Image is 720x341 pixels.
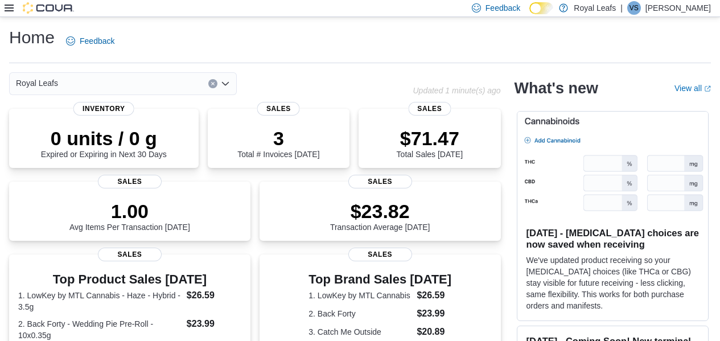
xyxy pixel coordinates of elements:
div: Avg Items Per Transaction [DATE] [69,200,190,232]
dd: $26.59 [417,289,451,302]
p: 3 [237,127,319,150]
span: Sales [257,102,300,116]
dt: 1. LowKey by MTL Cannabis - Haze - Hybrid - 3.5g [18,290,182,313]
dt: 2. Back Forty [308,308,412,319]
p: | [620,1,623,15]
p: We've updated product receiving so your [MEDICAL_DATA] choices (like THCa or CBG) stay visible fo... [526,254,699,311]
span: Sales [348,248,412,261]
span: VS [630,1,639,15]
span: Sales [408,102,451,116]
dd: $23.99 [417,307,451,321]
span: Inventory [73,102,134,116]
p: Updated 1 minute(s) ago [413,86,500,95]
h1: Home [9,26,55,49]
dt: 1. LowKey by MTL Cannabis [308,290,412,301]
div: Total # Invoices [DATE] [237,127,319,159]
p: $23.82 [330,200,430,223]
button: Open list of options [221,79,230,88]
div: Varun Singh [627,1,641,15]
p: 0 units / 0 g [41,127,167,150]
div: Transaction Average [DATE] [330,200,430,232]
input: Dark Mode [529,2,553,14]
h2: What's new [515,79,598,97]
h3: Top Brand Sales [DATE] [308,273,451,286]
dt: 2. Back Forty - Wedding Pie Pre-Roll - 10x0.35g [18,318,182,341]
span: Feedback [486,2,520,14]
p: 1.00 [69,200,190,223]
p: $71.47 [397,127,463,150]
button: Clear input [208,79,217,88]
img: Cova [23,2,74,14]
span: Dark Mode [529,14,530,15]
span: Feedback [80,35,114,47]
a: View allExternal link [674,84,711,93]
dd: $26.59 [187,289,241,302]
dd: $23.99 [187,317,241,331]
span: Sales [98,248,162,261]
svg: External link [704,85,711,92]
h3: [DATE] - [MEDICAL_DATA] choices are now saved when receiving [526,227,699,250]
span: Sales [348,175,412,188]
dd: $20.89 [417,325,451,339]
p: [PERSON_NAME] [645,1,711,15]
a: Feedback [61,30,119,52]
dt: 3. Catch Me Outside [308,326,412,338]
span: Royal Leafs [16,76,58,90]
h3: Top Product Sales [DATE] [18,273,241,286]
div: Expired or Expiring in Next 30 Days [41,127,167,159]
div: Total Sales [DATE] [397,127,463,159]
p: Royal Leafs [574,1,616,15]
span: Sales [98,175,162,188]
